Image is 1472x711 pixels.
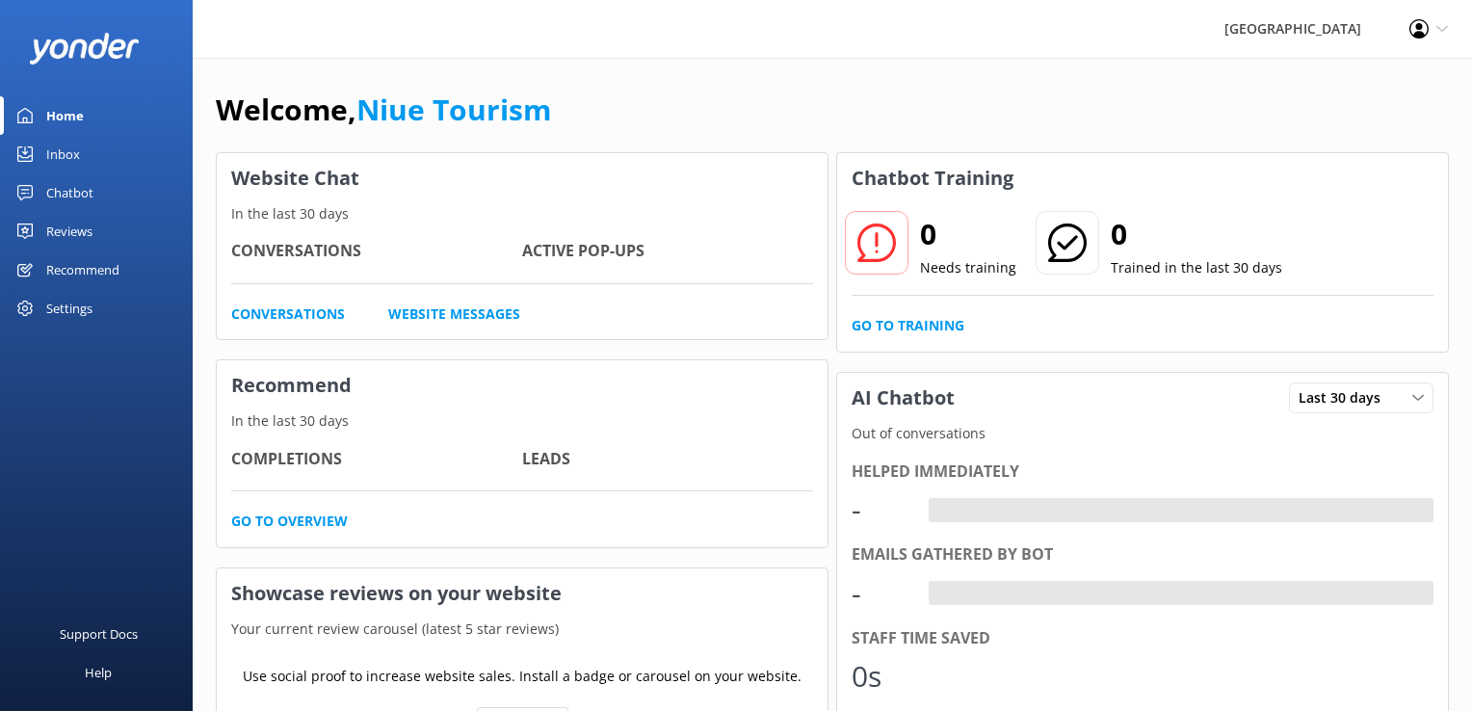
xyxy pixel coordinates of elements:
[231,511,348,532] a: Go to overview
[216,87,551,133] h1: Welcome,
[231,303,345,325] a: Conversations
[929,581,943,606] div: -
[29,33,140,65] img: yonder-white-logo.png
[1299,387,1392,408] span: Last 30 days
[46,289,92,328] div: Settings
[1111,257,1282,278] p: Trained in the last 30 days
[852,542,1433,567] div: Emails gathered by bot
[929,498,943,523] div: -
[852,626,1433,651] div: Staff time saved
[85,653,112,692] div: Help
[522,239,813,264] h4: Active Pop-ups
[852,487,909,533] div: -
[388,303,520,325] a: Website Messages
[231,447,522,472] h4: Completions
[920,257,1016,278] p: Needs training
[852,570,909,617] div: -
[1111,211,1282,257] h2: 0
[217,153,828,203] h3: Website Chat
[231,239,522,264] h4: Conversations
[46,173,93,212] div: Chatbot
[46,250,119,289] div: Recommend
[217,203,828,224] p: In the last 30 days
[837,373,969,423] h3: AI Chatbot
[852,653,909,699] div: 0s
[837,423,1448,444] p: Out of conversations
[837,153,1028,203] h3: Chatbot Training
[356,90,551,129] a: Niue Tourism
[46,135,80,173] div: Inbox
[852,315,964,336] a: Go to Training
[217,619,828,640] p: Your current review carousel (latest 5 star reviews)
[920,211,1016,257] h2: 0
[217,360,828,410] h3: Recommend
[852,460,1433,485] div: Helped immediately
[217,568,828,619] h3: Showcase reviews on your website
[60,615,138,653] div: Support Docs
[243,666,802,687] p: Use social proof to increase website sales. Install a badge or carousel on your website.
[522,447,813,472] h4: Leads
[46,212,92,250] div: Reviews
[46,96,84,135] div: Home
[217,410,828,432] p: In the last 30 days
